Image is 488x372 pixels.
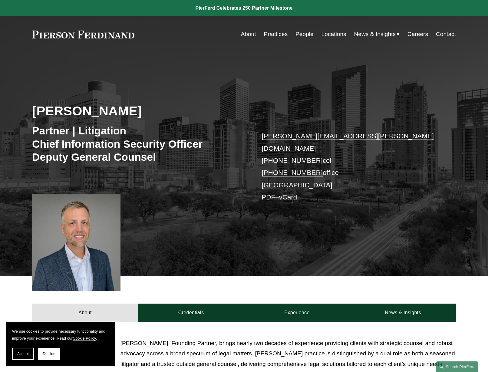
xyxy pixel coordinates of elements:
[262,169,323,176] a: [PHONE_NUMBER]
[12,348,34,360] button: Accept
[32,124,244,164] h3: Partner | Litigation Chief Information Security Officer Deputy General Counsel
[138,304,244,322] a: Credentials
[436,28,456,40] a: Contact
[279,193,297,201] a: vCard
[407,28,428,40] a: Careers
[12,328,109,342] p: We use cookies to provide necessary functionality and improve your experience. Read our .
[262,130,438,203] p: cell office [GEOGRAPHIC_DATA] –
[262,157,323,164] a: [PHONE_NUMBER]
[43,352,55,356] span: Decline
[17,352,29,356] span: Accept
[436,361,478,372] a: Search this site
[321,28,346,40] a: Locations
[262,193,275,201] a: PDF
[264,28,288,40] a: Practices
[32,103,244,119] h2: [PERSON_NAME]
[350,304,456,322] a: News & Insights
[6,322,115,366] section: Cookie banner
[73,336,96,341] a: Cookie Policy
[38,348,60,360] button: Decline
[32,304,138,322] a: About
[244,304,350,322] a: Experience
[262,132,434,152] a: [PERSON_NAME][EMAIL_ADDRESS][PERSON_NAME][DOMAIN_NAME]
[241,28,256,40] a: About
[295,28,314,40] a: People
[354,28,400,40] a: folder dropdown
[354,29,396,40] span: News & Insights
